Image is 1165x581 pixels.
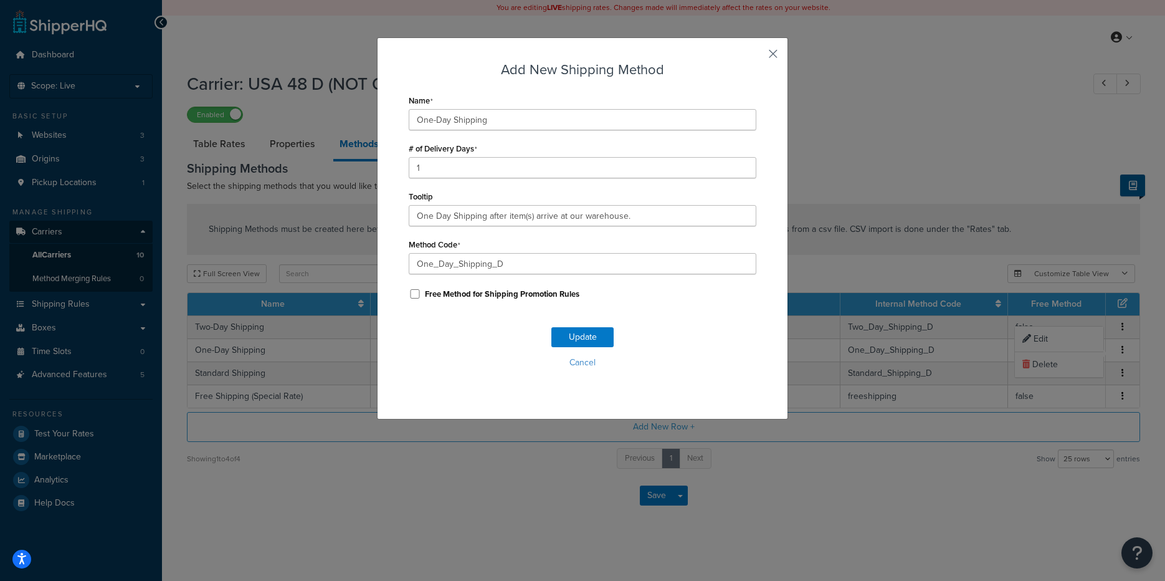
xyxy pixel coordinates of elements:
[409,192,433,201] label: Tooltip
[551,327,614,347] button: Update
[425,289,579,300] label: Free Method for Shipping Promotion Rules
[409,353,756,372] button: Cancel
[409,60,756,79] h3: Add New Shipping Method
[409,144,477,154] label: # of Delivery Days
[409,240,460,250] label: Method Code
[409,96,433,106] label: Name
